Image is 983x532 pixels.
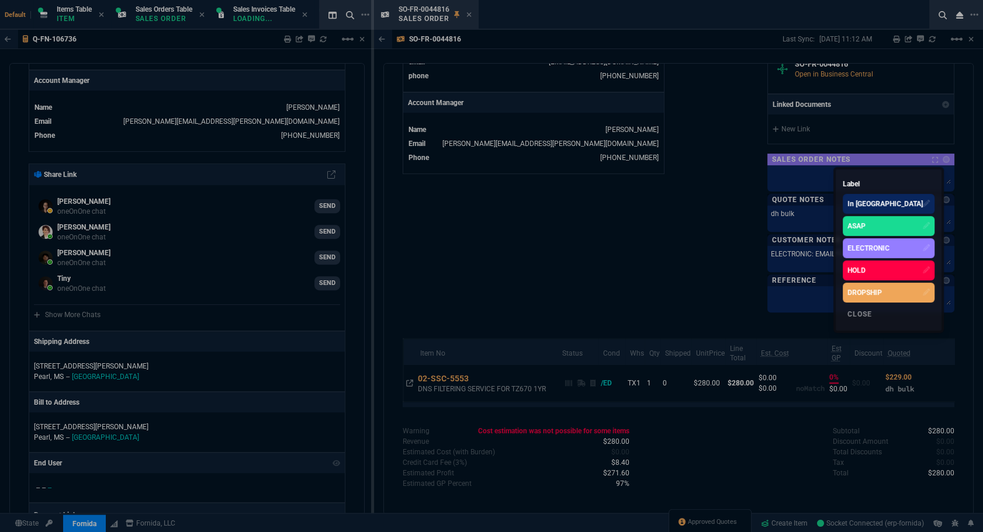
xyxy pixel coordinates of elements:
div: ELECTRONIC [847,243,889,253]
div: DROPSHIP [847,287,882,298]
p: Label [843,176,934,192]
div: Close [843,305,934,324]
div: ASAP [847,221,866,231]
div: HOLD [847,265,866,276]
div: In [GEOGRAPHIC_DATA] [847,199,923,209]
